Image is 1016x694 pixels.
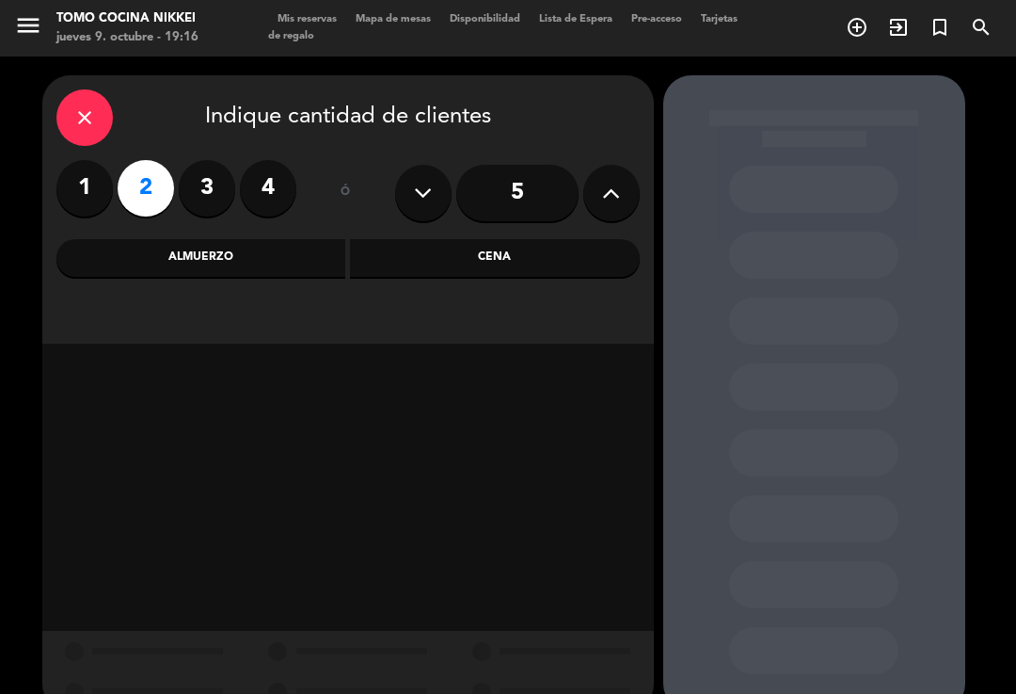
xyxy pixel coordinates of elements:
[56,9,198,28] div: Tomo Cocina Nikkei
[346,14,440,24] span: Mapa de mesas
[179,160,235,217] label: 3
[118,160,174,217] label: 2
[56,89,640,146] div: Indique cantidad de clientes
[315,160,376,226] div: ó
[56,239,346,277] div: Almuerzo
[440,14,530,24] span: Disponibilidad
[878,11,919,43] span: WALK IN
[919,11,960,43] span: Reserva especial
[56,160,113,217] label: 1
[56,28,198,47] div: jueves 9. octubre - 19:16
[240,160,296,217] label: 4
[929,16,951,39] i: turned_in_not
[836,11,878,43] span: RESERVAR MESA
[73,106,96,129] i: close
[970,16,992,39] i: search
[14,11,42,46] button: menu
[530,14,622,24] span: Lista de Espera
[846,16,868,39] i: add_circle_outline
[887,16,910,39] i: exit_to_app
[960,11,1002,43] span: BUSCAR
[268,14,346,24] span: Mis reservas
[14,11,42,40] i: menu
[350,239,640,277] div: Cena
[622,14,691,24] span: Pre-acceso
